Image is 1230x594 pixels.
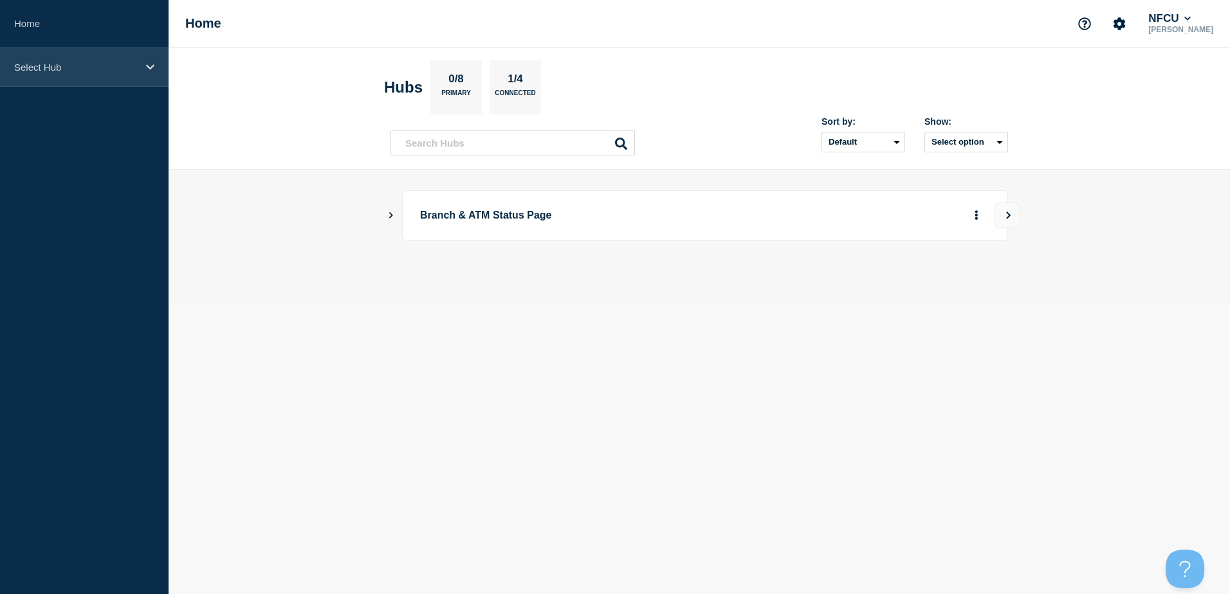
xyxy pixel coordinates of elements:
p: 0/8 [444,73,469,89]
select: Sort by [822,132,905,152]
button: Show Connected Hubs [388,211,394,221]
p: Select Hub [14,62,138,73]
button: View [995,203,1020,228]
div: Sort by: [822,116,905,127]
input: Search Hubs [390,130,635,156]
p: Branch & ATM Status Page [420,204,776,228]
button: NFCU [1146,12,1193,25]
iframe: Help Scout Beacon - Open [1166,550,1204,588]
button: Select option [924,132,1008,152]
button: Support [1071,10,1098,37]
p: Connected [495,89,535,103]
button: More actions [968,204,985,228]
p: Primary [441,89,471,103]
button: Account settings [1106,10,1133,37]
p: [PERSON_NAME] [1146,25,1216,34]
h2: Hubs [384,78,423,96]
p: 1/4 [503,73,528,89]
div: Show: [924,116,1008,127]
h1: Home [185,16,221,31]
